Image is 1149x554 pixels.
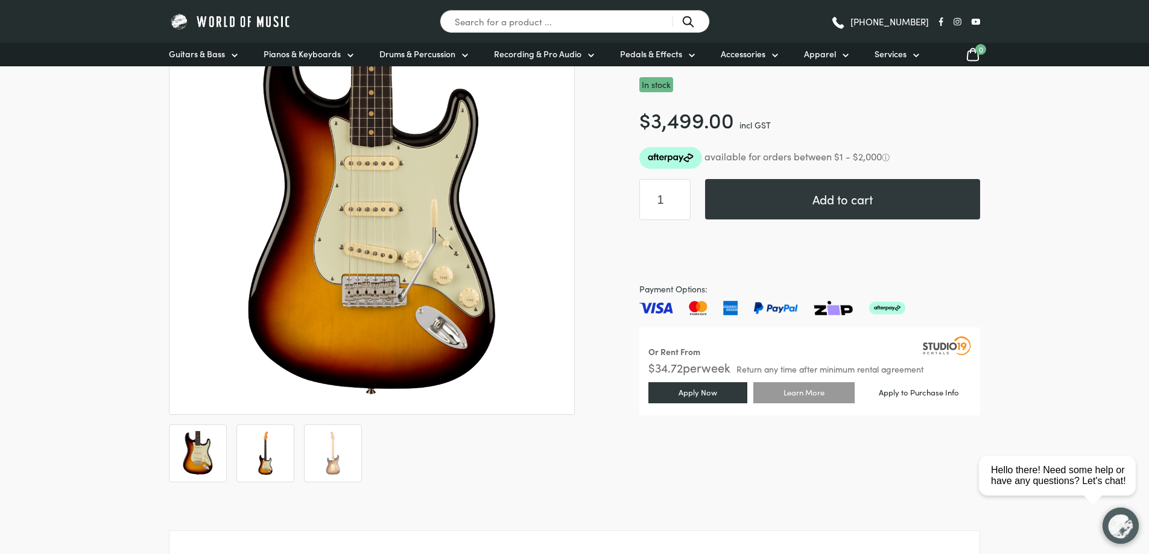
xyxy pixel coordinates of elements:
[804,48,836,60] span: Apparel
[264,48,341,60] span: Pianos & Keyboards
[639,104,734,134] bdi: 3,499.00
[753,382,855,403] a: Learn More
[705,179,980,219] button: Add to cart
[739,119,771,131] span: incl GST
[639,179,691,220] input: Product quantity
[974,421,1149,554] iframe: Chat with our support team
[639,282,980,296] span: Payment Options:
[923,336,971,354] img: Studio19 Rentals
[639,235,980,268] iframe: PayPal
[861,383,977,401] a: Apply to Purchase Info
[683,359,730,376] span: per week
[975,44,986,55] span: 0
[184,25,560,400] img: Fender American Vintage II 1961 Stratocaster 3-Colour Sunburst close view
[379,48,455,60] span: Drums & Percussion
[169,12,293,31] img: World of Music
[875,48,907,60] span: Services
[639,301,905,315] img: Pay with Master card, Visa, American Express and Paypal
[831,13,929,31] a: [PHONE_NUMBER]
[440,10,710,33] input: Search for a product ...
[311,431,355,476] img: Fender American Vintage II 1961 Stratocaster 3-Colour Sunburst back view
[721,48,765,60] span: Accessories
[639,104,651,134] span: $
[648,345,700,359] div: Or Rent From
[176,431,220,476] img: Fender American Vintage II 1961 Stratocaster 3-Colour Sunburst close view
[648,359,683,376] span: $ 34.72
[169,48,225,60] span: Guitars & Bass
[736,365,923,373] span: Return any time after minimum rental agreement
[620,48,682,60] span: Pedals & Effects
[850,17,929,26] span: [PHONE_NUMBER]
[648,382,747,403] a: Apply Now
[639,77,673,92] p: In stock
[494,48,581,60] span: Recording & Pro Audio
[243,431,288,476] img: Fender American Vintage II 1961 Stratocaster 3-Colour Sunburst full view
